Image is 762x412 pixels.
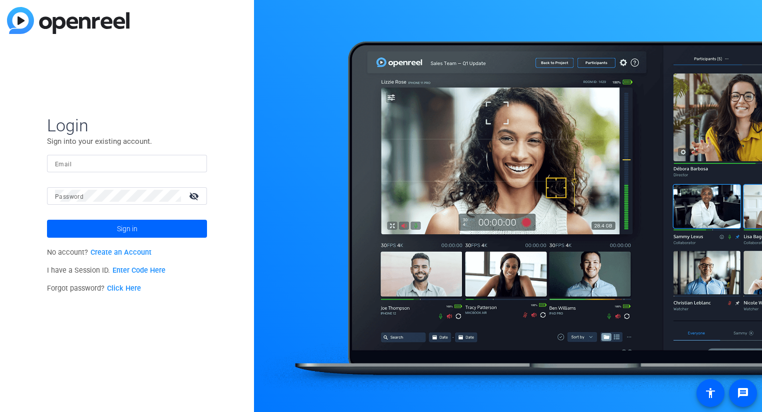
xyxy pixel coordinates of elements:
[47,136,207,147] p: Sign into your existing account.
[7,7,129,34] img: blue-gradient.svg
[737,387,749,399] mat-icon: message
[47,115,207,136] span: Login
[117,216,137,241] span: Sign in
[47,248,151,257] span: No account?
[704,387,716,399] mat-icon: accessibility
[183,189,207,203] mat-icon: visibility_off
[107,284,141,293] a: Click Here
[55,157,199,169] input: Enter Email Address
[55,161,71,168] mat-label: Email
[47,266,165,275] span: I have a Session ID.
[112,266,165,275] a: Enter Code Here
[47,220,207,238] button: Sign in
[47,284,141,293] span: Forgot password?
[55,193,83,200] mat-label: Password
[90,248,151,257] a: Create an Account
